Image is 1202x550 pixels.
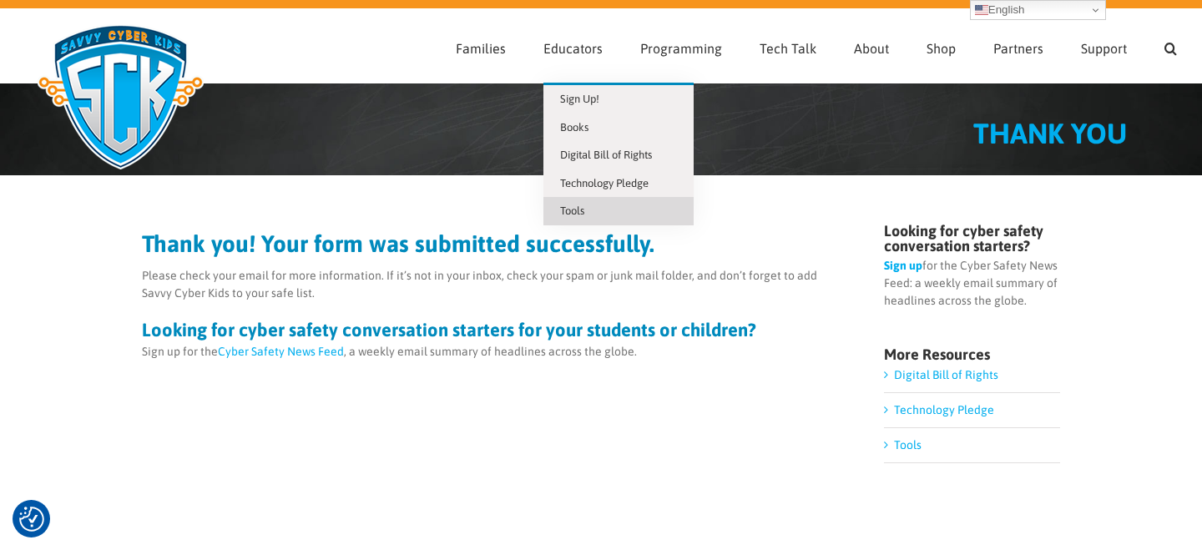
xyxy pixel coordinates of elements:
a: Tech Talk [760,9,816,83]
a: Support [1081,9,1127,83]
span: Programming [640,42,722,55]
img: en [975,3,988,17]
span: Support [1081,42,1127,55]
span: Partners [993,42,1043,55]
span: Tools [560,204,584,217]
a: Technology Pledge [543,169,694,198]
a: Partners [993,9,1043,83]
img: Savvy Cyber Kids Logo [25,13,216,180]
a: Cyber Safety News Feed [218,345,344,358]
a: Families [456,9,506,83]
a: Books [543,114,694,142]
a: Digital Bill of Rights [543,141,694,169]
a: Educators [543,9,603,83]
p: Please check your email for more information. If it’s not in your inbox, check your spam or junk ... [142,267,847,302]
a: Digital Bill of Rights [894,368,998,381]
p: Sign up for the , a weekly email summary of headlines across the globe. [142,343,847,361]
span: Books [560,121,588,134]
h4: More Resources [884,347,1060,362]
h2: Thank you! Your form was submitted successfully. [142,232,847,255]
a: About [854,9,889,83]
a: Search [1164,9,1177,83]
a: Shop [927,9,956,83]
span: Sign Up! [560,93,599,105]
span: Educators [543,42,603,55]
a: Technology Pledge [894,403,994,416]
span: About [854,42,889,55]
a: Sign up [884,259,922,272]
span: Technology Pledge [560,177,649,189]
a: Programming [640,9,722,83]
a: Sign Up! [543,85,694,114]
span: THANK YOU [973,117,1127,149]
button: Consent Preferences [19,507,44,532]
strong: Looking for cyber safety conversation starters for your students or children? [142,319,756,341]
p: for the Cyber Safety News Feed: a weekly email summary of headlines across the globe. [884,257,1060,310]
span: Digital Bill of Rights [560,149,652,161]
a: Tools [543,197,694,225]
span: Tech Talk [760,42,816,55]
a: Tools [894,438,922,452]
span: Shop [927,42,956,55]
span: Families [456,42,506,55]
img: Revisit consent button [19,507,44,532]
nav: Main Menu [456,9,1177,83]
h4: Looking for cyber safety conversation starters? [884,224,1060,254]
